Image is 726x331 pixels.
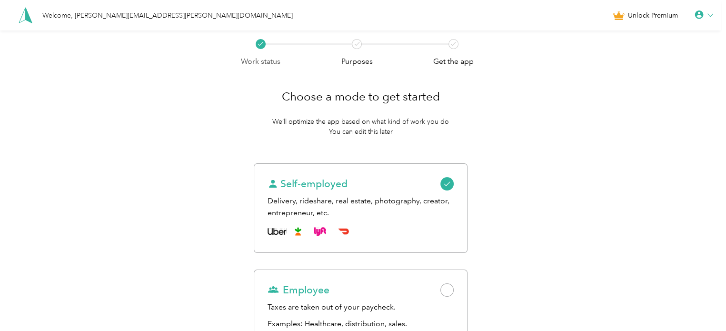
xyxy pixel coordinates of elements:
[268,195,454,219] div: Delivery, rideshare, real estate, photography, creator, entrepreneur, etc.
[433,56,474,68] p: Get the app
[42,10,293,20] div: Welcome, [PERSON_NAME][EMAIL_ADDRESS][PERSON_NAME][DOMAIN_NAME]
[268,177,348,191] span: Self-employed
[673,278,726,331] iframe: Everlance-gr Chat Button Frame
[341,56,373,68] p: Purposes
[272,117,449,127] p: We’ll optimize the app based on what kind of work you do
[329,127,393,137] p: You can edit this later
[268,283,329,297] span: Employee
[268,301,454,313] div: Taxes are taken out of your paycheck.
[628,10,678,20] span: Unlock Premium
[282,85,440,108] h1: Choose a mode to get started
[241,56,280,68] p: Work status
[268,318,454,330] p: Examples: Healthcare, distribution, sales.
